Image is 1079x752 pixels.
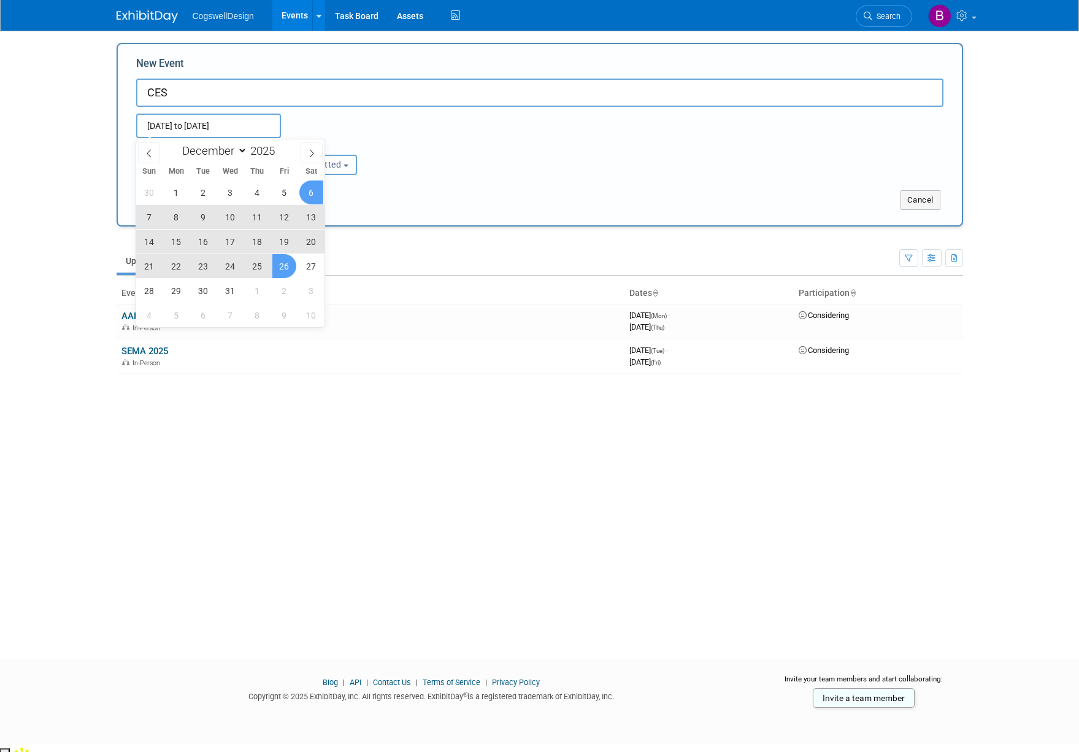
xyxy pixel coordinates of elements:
[299,254,323,278] span: December 27, 2025
[164,254,188,278] span: December 22, 2025
[218,303,242,327] span: January 7, 2026
[245,230,269,254] span: December 18, 2025
[164,303,188,327] span: January 5, 2026
[164,279,188,303] span: December 29, 2025
[350,678,361,687] a: API
[191,230,215,254] span: December 16, 2025
[299,303,323,327] span: January 10, 2026
[272,205,296,229] span: December 12, 2025
[193,11,254,21] span: CogswellDesign
[850,288,856,298] a: Sort by Participation Type
[872,12,900,21] span: Search
[137,303,161,327] span: January 4, 2026
[191,279,215,303] span: December 30, 2025
[136,138,255,154] div: Attendance / Format:
[136,56,184,76] label: New Event
[629,322,664,331] span: [DATE]
[218,230,242,254] span: December 17, 2025
[274,138,393,154] div: Participation:
[121,311,150,322] a: AAPEX
[245,205,269,229] span: December 11, 2025
[271,168,298,176] span: Fri
[218,254,242,278] span: December 24, 2025
[164,230,188,254] span: December 15, 2025
[856,6,912,27] a: Search
[651,359,661,366] span: (Fri)
[272,230,296,254] span: December 19, 2025
[272,279,296,303] span: January 2, 2026
[244,168,271,176] span: Thu
[900,190,940,210] button: Cancel
[132,359,164,367] span: In-Person
[298,168,324,176] span: Sat
[299,180,323,204] span: December 6, 2025
[651,312,667,319] span: (Mon)
[666,346,668,355] span: -
[651,324,664,331] span: (Thu)
[132,324,164,332] span: In-Person
[191,254,215,278] span: December 23, 2025
[765,674,963,692] div: Invite your team members and start collaborating:
[794,283,963,304] th: Participation
[136,114,281,138] input: Start Date - End Date
[177,143,247,158] select: Month
[245,279,269,303] span: January 1, 2026
[272,180,296,204] span: December 5, 2025
[652,288,658,298] a: Sort by Start Date
[218,205,242,229] span: December 10, 2025
[492,678,540,687] a: Privacy Policy
[928,4,951,28] img: Benjamin Hudgins
[137,279,161,303] span: December 28, 2025
[629,346,668,355] span: [DATE]
[629,311,670,320] span: [DATE]
[137,180,161,204] span: November 30, 2025
[136,79,943,107] input: Name of Trade Show / Conference
[272,303,296,327] span: January 9, 2026
[164,180,188,204] span: December 1, 2025
[651,347,664,354] span: (Tue)
[245,254,269,278] span: December 25, 2025
[190,168,217,176] span: Tue
[117,283,624,304] th: Event
[799,346,849,355] span: Considering
[136,168,163,176] span: Sun
[245,180,269,204] span: December 4, 2025
[423,678,480,687] a: Terms of Service
[299,279,323,303] span: January 3, 2026
[373,678,411,687] a: Contact Us
[799,311,849,320] span: Considering
[363,678,371,687] span: |
[218,180,242,204] span: December 3, 2025
[137,205,161,229] span: December 7, 2025
[340,678,348,687] span: |
[323,678,338,687] a: Blog
[272,254,296,278] span: December 26, 2025
[191,303,215,327] span: January 6, 2026
[117,688,747,702] div: Copyright © 2025 ExhibitDay, Inc. All rights reserved. ExhibitDay is a registered trademark of Ex...
[247,144,284,158] input: Year
[413,678,421,687] span: |
[117,249,185,273] a: Upcoming2
[137,254,161,278] span: December 21, 2025
[164,205,188,229] span: December 8, 2025
[245,303,269,327] span: January 8, 2026
[463,691,467,698] sup: ®
[299,205,323,229] span: December 13, 2025
[629,357,661,366] span: [DATE]
[624,283,794,304] th: Dates
[299,230,323,254] span: December 20, 2025
[482,678,490,687] span: |
[813,688,915,708] a: Invite a team member
[217,168,244,176] span: Wed
[191,180,215,204] span: December 2, 2025
[218,279,242,303] span: December 31, 2025
[137,230,161,254] span: December 14, 2025
[163,168,190,176] span: Mon
[122,359,129,365] img: In-Person Event
[191,205,215,229] span: December 9, 2025
[117,10,178,23] img: ExhibitDay
[122,324,129,330] img: In-Person Event
[121,346,168,357] a: SEMA 2025
[669,311,670,320] span: -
